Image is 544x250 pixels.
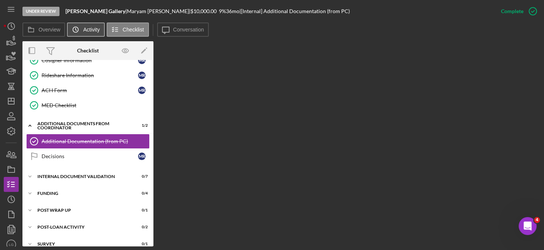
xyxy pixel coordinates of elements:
div: | [65,8,127,14]
div: M R [138,57,146,64]
div: Cosigner Information [42,57,138,63]
iframe: Intercom live chat [519,217,537,235]
div: Additional Documentation (from PC) [42,138,149,144]
label: Conversation [173,27,204,33]
a: Rideshare InformationMR [26,68,150,83]
div: Post Wrap Up [37,208,129,213]
div: Survey [37,242,129,246]
div: Funding [37,191,129,196]
button: Overview [22,22,65,37]
div: MED Checklist [42,102,149,108]
div: 0 / 1 [134,242,148,246]
div: 1 / 2 [134,123,148,128]
div: Post-Loan Activity [37,225,129,229]
label: Activity [83,27,100,33]
div: ACH Form [42,87,138,93]
div: 0 / 1 [134,208,148,213]
a: MED Checklist [26,98,150,113]
div: Maryam [PERSON_NAME] | [127,8,190,14]
div: 0 / 4 [134,191,148,196]
button: Activity [67,22,104,37]
div: Additional Documents from Coordinator [37,121,129,130]
div: Decisions [42,153,138,159]
label: Overview [39,27,60,33]
div: Internal Document Validation [37,174,129,179]
div: 9 % [219,8,226,14]
label: Checklist [123,27,144,33]
div: 0 / 2 [134,225,148,229]
div: Complete [501,4,523,19]
div: Under Review [22,7,59,16]
button: Conversation [157,22,209,37]
div: 0 / 7 [134,174,148,179]
div: Checklist [77,48,99,54]
div: | [Internal] Additional Documentation (from PC) [239,8,350,14]
div: $10,000.00 [190,8,219,14]
button: Complete [493,4,540,19]
span: 4 [534,217,540,223]
div: 36 mo [226,8,239,14]
a: DecisionsMR [26,149,150,164]
a: Additional Documentation (from PC) [26,134,150,149]
div: Rideshare Information [42,72,138,78]
a: Cosigner InformationMR [26,53,150,68]
a: ACH FormMR [26,83,150,98]
div: M R [138,72,146,79]
div: M R [138,87,146,94]
text: LG [9,243,14,247]
div: M R [138,153,146,160]
b: [PERSON_NAME] Gallery [65,8,125,14]
button: Checklist [107,22,149,37]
